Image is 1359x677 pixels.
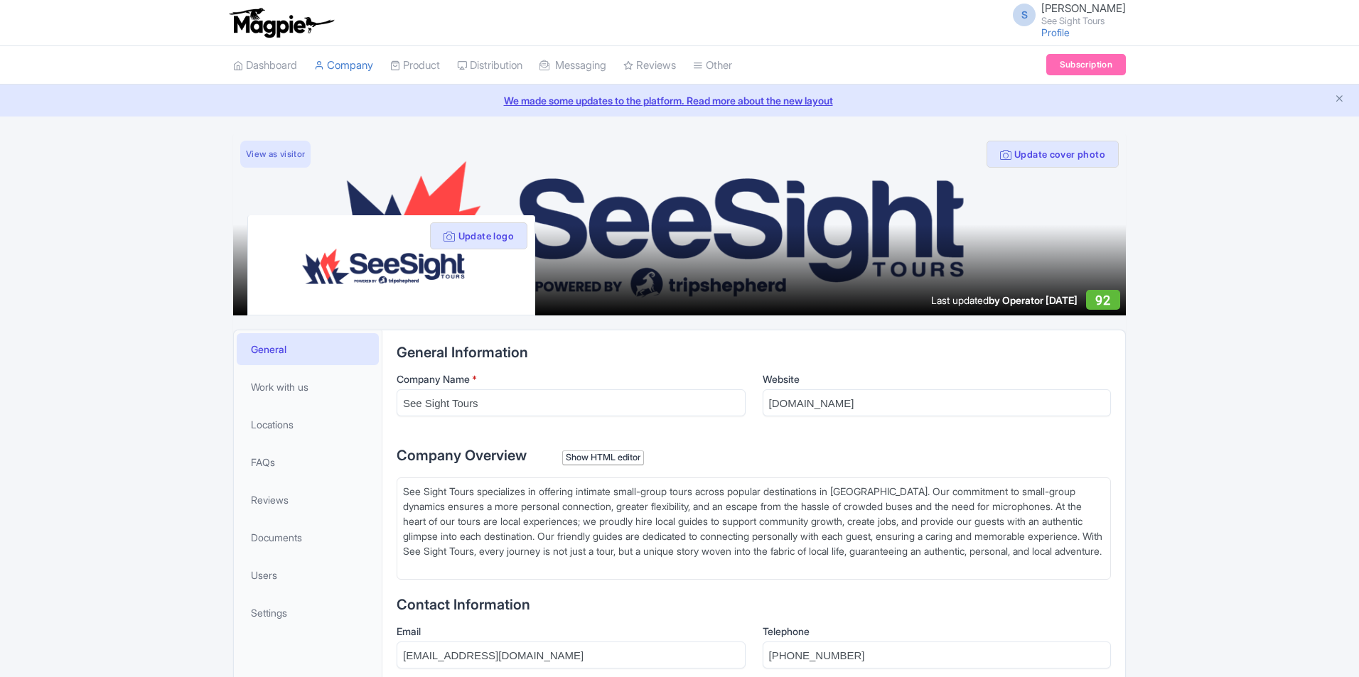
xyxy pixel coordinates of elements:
span: Reviews [251,492,289,507]
a: S [PERSON_NAME] See Sight Tours [1004,3,1126,26]
span: Telephone [763,625,810,637]
span: Work with us [251,379,308,394]
a: View as visitor [240,141,311,168]
span: Website [763,373,800,385]
span: Documents [251,530,302,545]
a: We made some updates to the platform. Read more about the new layout [9,93,1350,108]
span: General [251,342,286,357]
div: Last updated [931,293,1078,308]
h2: Contact Information [397,597,1111,612]
a: Subscription [1046,54,1126,75]
a: Dashboard [233,46,297,85]
a: Other [693,46,732,85]
a: Company [314,46,373,85]
a: Users [237,559,379,591]
button: Close announcement [1334,92,1345,108]
span: S [1013,4,1036,26]
span: Email [397,625,421,637]
span: Users [251,568,277,583]
span: Settings [251,605,287,620]
a: FAQs [237,446,379,478]
a: Product [390,46,440,85]
span: 92 [1095,293,1110,308]
span: [PERSON_NAME] [1041,1,1126,15]
span: FAQs [251,455,275,470]
a: Locations [237,408,379,440]
a: Reviews [237,484,379,516]
a: General [237,333,379,365]
h2: General Information [397,345,1111,360]
button: Update cover photo [987,141,1119,168]
span: by Operator [DATE] [989,294,1078,306]
a: Reviews [623,46,676,85]
img: y4x9xczuqguk8wjx7mgb.png [276,227,505,303]
small: See Sight Tours [1041,16,1126,26]
a: Profile [1041,26,1070,38]
div: Show HTML editor [562,450,644,465]
a: Work with us [237,371,379,403]
span: Company Name [397,373,470,385]
span: Locations [251,417,294,432]
a: Settings [237,597,379,629]
button: Update logo [430,222,527,249]
span: Company Overview [397,447,527,464]
a: Messaging [539,46,606,85]
a: Documents [237,521,379,553]
a: Distribution [457,46,522,85]
img: logo-ab69f6fb50320c5b225c76a69d11143b.png [226,7,336,38]
div: See Sight Tours specializes in offering intimate small-group tours across popular destinations in... [403,484,1105,573]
